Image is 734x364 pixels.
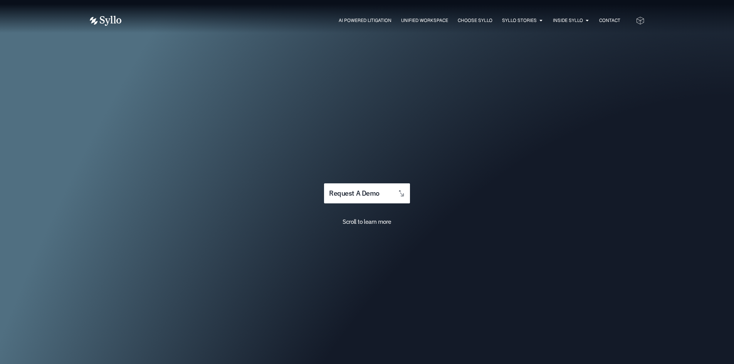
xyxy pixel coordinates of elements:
a: AI Powered Litigation [339,17,391,24]
nav: Menu [137,17,620,24]
img: Vector [90,16,121,26]
span: Scroll to learn more [343,218,391,225]
a: Choose Syllo [458,17,492,24]
a: request a demo [324,183,410,204]
a: Unified Workspace [401,17,448,24]
div: Menu Toggle [137,17,620,24]
a: Contact [599,17,620,24]
span: request a demo [329,190,379,197]
a: Inside Syllo [553,17,583,24]
a: Syllo Stories [502,17,537,24]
